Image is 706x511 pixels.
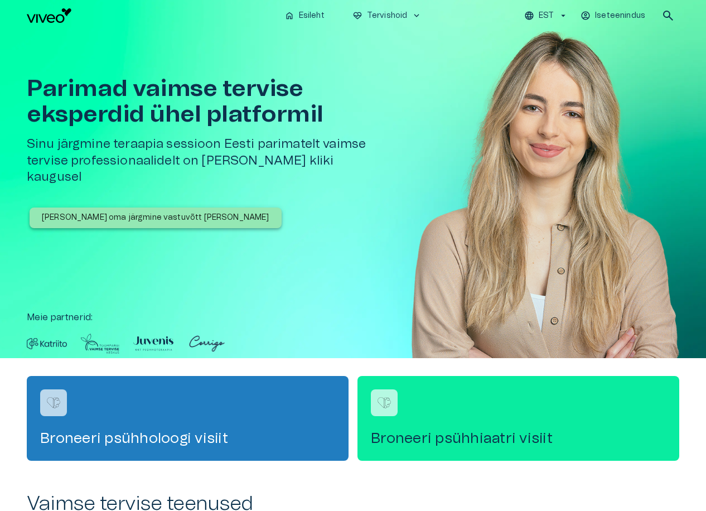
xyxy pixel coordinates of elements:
img: Woman smiling [412,31,679,392]
iframe: Help widget launcher [619,460,706,491]
p: [PERSON_NAME] oma järgmine vastuvõtt [PERSON_NAME] [42,212,269,224]
img: Viveo logo [27,8,71,23]
img: Partner logo [187,333,227,354]
span: keyboard_arrow_down [412,11,422,21]
button: ecg_heartTervishoidkeyboard_arrow_down [348,8,427,24]
h4: Broneeri psühhiaatri visiit [371,430,666,447]
a: Navigate to homepage [27,8,275,23]
p: Esileht [299,10,325,22]
span: search [661,9,675,22]
img: Broneeri psühhiaatri visiit logo [376,394,393,411]
button: [PERSON_NAME] oma järgmine vastuvõtt [PERSON_NAME] [30,208,282,228]
img: Broneeri psühholoogi visiit logo [45,394,62,411]
h5: Sinu järgmine teraapia sessioon Eesti parimatelt vaimse tervise professionaalidelt on [PERSON_NAM... [27,136,388,185]
a: Navigate to service booking [27,376,349,461]
p: Meie partnerid : [27,311,679,324]
h4: Broneeri psühholoogi visiit [40,430,335,447]
img: Partner logo [80,333,120,354]
img: Partner logo [133,333,173,354]
p: Tervishoid [367,10,408,22]
button: homeEsileht [280,8,330,24]
button: EST [523,8,570,24]
img: Partner logo [27,333,67,354]
span: home [284,11,294,21]
a: Navigate to service booking [357,376,679,461]
h1: Parimad vaimse tervise eksperdid ühel platformil [27,76,388,127]
p: Iseteenindus [595,10,645,22]
span: ecg_heart [352,11,362,21]
button: Iseteenindus [579,8,648,24]
button: open search modal [657,4,679,27]
p: EST [539,10,554,22]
